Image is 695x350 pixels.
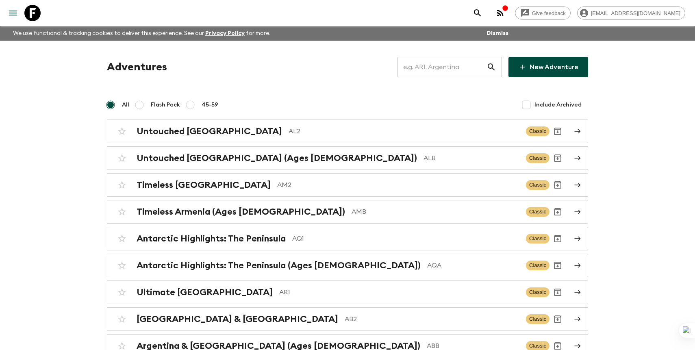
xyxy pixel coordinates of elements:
[528,10,570,16] span: Give feedback
[107,227,588,250] a: Antarctic Highlights: The PeninsulaAQ1ClassicArchive
[107,307,588,331] a: [GEOGRAPHIC_DATA] & [GEOGRAPHIC_DATA]AB2ClassicArchive
[549,230,566,247] button: Archive
[549,150,566,166] button: Archive
[549,311,566,327] button: Archive
[137,180,271,190] h2: Timeless [GEOGRAPHIC_DATA]
[137,207,345,217] h2: Timeless Armenia (Ages [DEMOGRAPHIC_DATA])
[397,56,486,78] input: e.g. AR1, Argentina
[279,287,519,297] p: AR1
[137,126,282,137] h2: Untouched [GEOGRAPHIC_DATA]
[10,26,274,41] p: We use functional & tracking cookies to deliver this experience. See our for more.
[549,123,566,139] button: Archive
[526,314,549,324] span: Classic
[427,261,519,270] p: AQA
[107,280,588,304] a: Ultimate [GEOGRAPHIC_DATA]AR1ClassicArchive
[534,101,582,109] span: Include Archived
[289,126,519,136] p: AL2
[122,101,129,109] span: All
[137,287,273,298] h2: Ultimate [GEOGRAPHIC_DATA]
[107,254,588,277] a: Antarctic Highlights: The Peninsula (Ages [DEMOGRAPHIC_DATA])AQAClassicArchive
[526,261,549,270] span: Classic
[526,234,549,243] span: Classic
[526,207,549,217] span: Classic
[515,7,571,20] a: Give feedback
[586,10,685,16] span: [EMAIL_ADDRESS][DOMAIN_NAME]
[137,233,286,244] h2: Antarctic Highlights: The Peninsula
[469,5,486,21] button: search adventures
[345,314,519,324] p: AB2
[508,57,588,77] a: New Adventure
[549,177,566,193] button: Archive
[526,180,549,190] span: Classic
[526,287,549,297] span: Classic
[5,5,21,21] button: menu
[202,101,218,109] span: 45-59
[107,200,588,224] a: Timeless Armenia (Ages [DEMOGRAPHIC_DATA])AMBClassicArchive
[107,120,588,143] a: Untouched [GEOGRAPHIC_DATA]AL2ClassicArchive
[107,146,588,170] a: Untouched [GEOGRAPHIC_DATA] (Ages [DEMOGRAPHIC_DATA])ALBClassicArchive
[526,126,549,136] span: Classic
[205,30,245,36] a: Privacy Policy
[107,59,167,75] h1: Adventures
[277,180,519,190] p: AM2
[137,153,417,163] h2: Untouched [GEOGRAPHIC_DATA] (Ages [DEMOGRAPHIC_DATA])
[577,7,685,20] div: [EMAIL_ADDRESS][DOMAIN_NAME]
[549,257,566,274] button: Archive
[484,28,510,39] button: Dismiss
[549,204,566,220] button: Archive
[107,173,588,197] a: Timeless [GEOGRAPHIC_DATA]AM2ClassicArchive
[424,153,519,163] p: ALB
[549,284,566,300] button: Archive
[526,153,549,163] span: Classic
[352,207,519,217] p: AMB
[151,101,180,109] span: Flash Pack
[137,260,421,271] h2: Antarctic Highlights: The Peninsula (Ages [DEMOGRAPHIC_DATA])
[137,314,338,324] h2: [GEOGRAPHIC_DATA] & [GEOGRAPHIC_DATA]
[292,234,519,243] p: AQ1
